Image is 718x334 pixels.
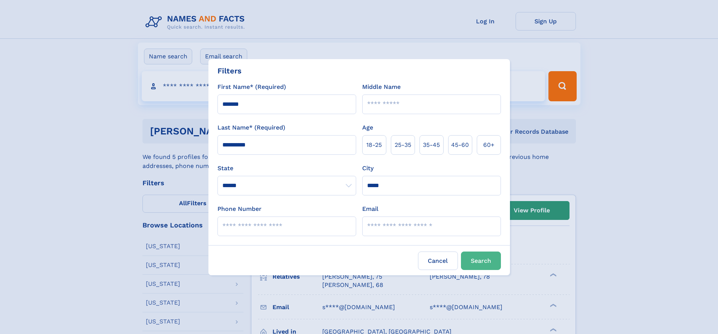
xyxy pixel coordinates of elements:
button: Search [461,252,501,270]
span: 25‑35 [395,140,411,149]
span: 45‑60 [451,140,469,149]
label: City [362,164,374,173]
label: Phone Number [217,204,262,214]
span: 18‑25 [366,140,382,149]
span: 60+ [483,140,494,149]
label: First Name* (Required) [217,82,286,92]
label: Middle Name [362,82,401,92]
span: 35‑45 [423,140,440,149]
div: Filters [217,65,242,76]
label: State [217,164,356,173]
label: Cancel [418,252,458,270]
label: Age [362,123,373,132]
label: Email [362,204,378,214]
label: Last Name* (Required) [217,123,285,132]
